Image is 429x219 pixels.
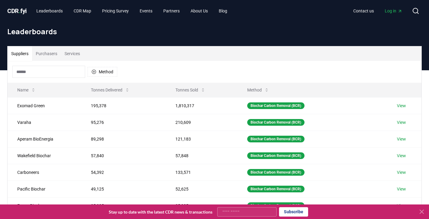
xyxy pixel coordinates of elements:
td: Wakefield Biochar [8,147,81,164]
a: Blog [214,5,232,16]
button: Purchasers [32,46,61,61]
div: Biochar Carbon Removal (BCR) [247,102,304,109]
button: Name [12,84,41,96]
button: Method [88,67,117,77]
div: Biochar Carbon Removal (BCR) [247,202,304,209]
button: Suppliers [8,46,32,61]
a: Pricing Survey [97,5,134,16]
a: View [397,153,406,159]
a: View [397,169,406,175]
a: About Us [186,5,213,16]
div: Biochar Carbon Removal (BCR) [247,152,304,159]
td: 25,985 [81,197,166,214]
a: Contact us [348,5,379,16]
td: Varaha [8,114,81,131]
div: Biochar Carbon Removal (BCR) [247,119,304,126]
a: View [397,186,406,192]
h1: Leaderboards [7,27,422,36]
a: View [397,136,406,142]
td: 57,848 [166,147,238,164]
td: 1,810,317 [166,97,238,114]
div: Biochar Carbon Removal (BCR) [247,186,304,192]
span: . [19,7,21,15]
td: 89,298 [81,131,166,147]
span: CDR fyi [7,7,27,15]
td: 57,840 [81,147,166,164]
td: 133,571 [166,164,238,181]
a: Events [135,5,157,16]
a: CDR.fyi [7,7,27,15]
td: 49,125 [81,181,166,197]
a: CDR Map [69,5,96,16]
td: Carboneers [8,164,81,181]
a: Leaderboards [32,5,68,16]
td: 25,985 [166,197,238,214]
a: Log in [380,5,407,16]
span: Log in [385,8,402,14]
td: 95,276 [81,114,166,131]
td: Exomad Green [8,97,81,114]
button: Tonnes Delivered [86,84,135,96]
td: 195,378 [81,97,166,114]
div: Biochar Carbon Removal (BCR) [247,136,304,142]
td: Freres Biochar [8,197,81,214]
a: View [397,103,406,109]
td: Pacific Biochar [8,181,81,197]
a: View [397,203,406,209]
td: 54,392 [81,164,166,181]
td: Aperam BioEnergia [8,131,81,147]
nav: Main [32,5,232,16]
button: Services [61,46,84,61]
div: Biochar Carbon Removal (BCR) [247,169,304,176]
a: Partners [158,5,185,16]
nav: Main [348,5,407,16]
a: View [397,119,406,125]
td: 52,625 [166,181,238,197]
button: Method [242,84,274,96]
button: Tonnes Sold [171,84,210,96]
td: 121,183 [166,131,238,147]
td: 210,609 [166,114,238,131]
